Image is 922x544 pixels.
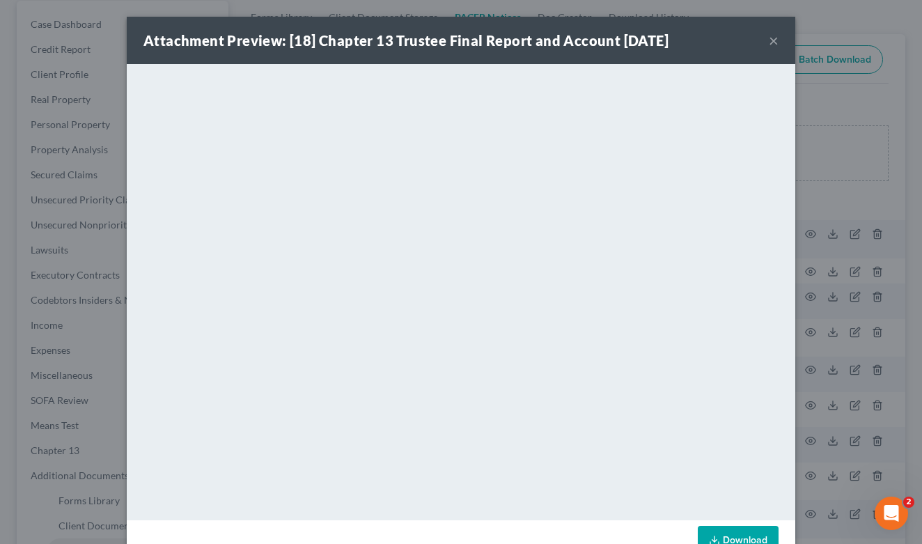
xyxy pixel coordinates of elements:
span: 2 [903,497,914,508]
iframe: Intercom live chat [875,497,908,530]
button: × [769,32,779,49]
iframe: <object ng-attr-data='[URL][DOMAIN_NAME]' type='application/pdf' width='100%' height='650px'></ob... [127,64,795,517]
strong: Attachment Preview: [18] Chapter 13 Trustee Final Report and Account [DATE] [143,32,669,49]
